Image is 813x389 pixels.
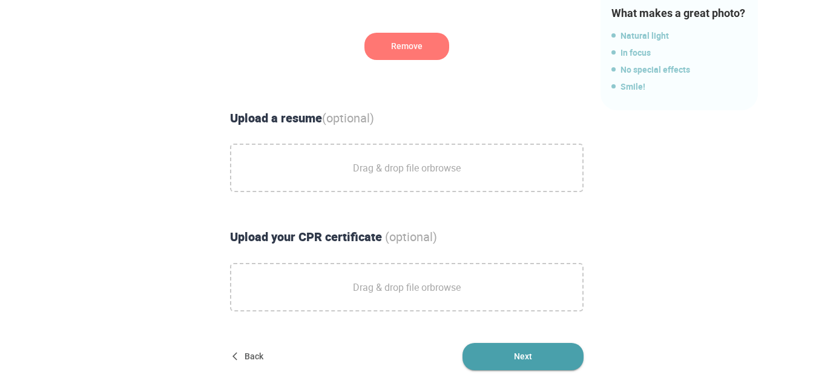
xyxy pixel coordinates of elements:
[611,5,752,21] div: What makes a great photo?
[353,153,461,183] span: Drag & drop file or
[364,33,449,60] span: Remove
[225,228,588,246] div: Upload your CPR certificate
[385,228,437,245] span: (optional)
[322,110,374,126] span: (optional)
[353,272,461,302] span: Drag & drop file or
[230,343,269,370] button: Back
[611,62,752,77] span: No special effects
[611,79,752,94] span: Smile!
[611,28,752,43] span: Natural light
[364,33,449,60] button: dummy
[430,161,461,175] a: browse
[611,45,752,60] span: In focus
[430,281,461,294] a: browse
[462,343,584,370] button: Next
[225,110,588,127] div: Upload a resume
